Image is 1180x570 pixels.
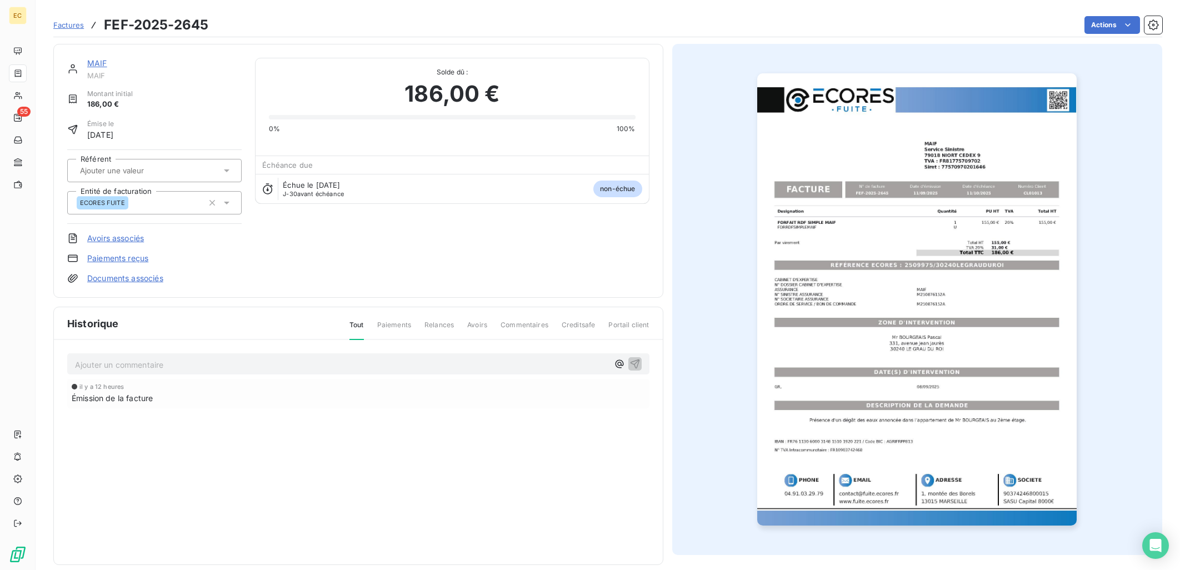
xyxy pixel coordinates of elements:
[87,119,114,129] span: Émise le
[87,253,148,264] a: Paiements reçus
[283,181,340,189] span: Échue le [DATE]
[562,320,596,339] span: Creditsafe
[87,89,133,99] span: Montant initial
[608,320,649,339] span: Portail client
[269,124,280,134] span: 0%
[67,316,119,331] span: Historique
[377,320,411,339] span: Paiements
[617,124,636,134] span: 100%
[9,7,27,24] div: EC
[87,273,163,284] a: Documents associés
[104,15,208,35] h3: FEF-2025-2645
[424,320,454,339] span: Relances
[72,392,153,404] span: Émission de la facture
[262,161,313,169] span: Échéance due
[501,320,548,339] span: Commentaires
[283,190,297,198] span: J-30
[87,129,114,141] span: [DATE]
[80,199,125,206] span: ECORES FUITE
[269,67,635,77] span: Solde dû :
[87,233,144,244] a: Avoirs associés
[593,181,642,197] span: non-échue
[87,99,133,110] span: 186,00 €
[1142,532,1169,559] div: Open Intercom Messenger
[17,107,31,117] span: 55
[87,58,107,68] a: MAIF
[79,383,124,390] span: il y a 12 heures
[283,191,344,197] span: avant échéance
[757,73,1077,526] img: invoice_thumbnail
[349,320,364,340] span: Tout
[53,19,84,31] a: Factures
[87,71,242,80] span: MAIF
[1084,16,1140,34] button: Actions
[404,77,499,111] span: 186,00 €
[9,546,27,563] img: Logo LeanPay
[467,320,487,339] span: Avoirs
[79,166,191,176] input: Ajouter une valeur
[53,21,84,29] span: Factures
